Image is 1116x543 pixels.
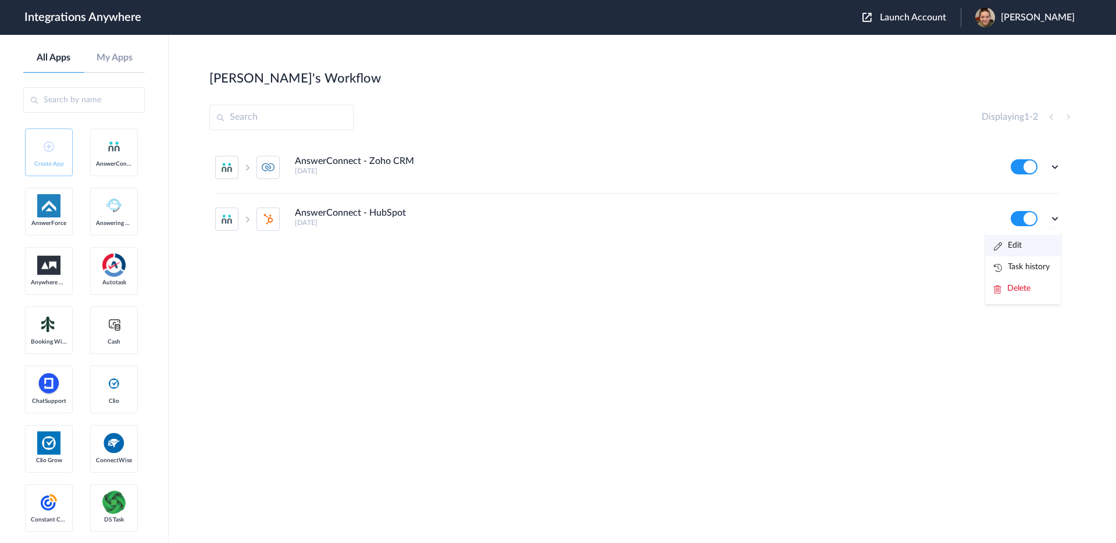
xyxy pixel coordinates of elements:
span: Create App [31,160,67,167]
input: Search [209,105,354,130]
a: All Apps [23,52,84,63]
img: af-app-logo.svg [37,194,60,217]
span: AnswerConnect [96,160,132,167]
img: Setmore_Logo.svg [37,314,60,335]
span: Launch Account [880,13,946,22]
img: constant-contact.svg [37,491,60,514]
h5: [DATE] [295,219,995,227]
img: aww.png [37,256,60,275]
h5: [DATE] [295,167,995,175]
img: autotask.png [102,253,126,277]
img: cash-logo.svg [107,317,122,331]
span: Answering Service [96,220,132,227]
span: DS Task [96,516,132,523]
h4: AnswerConnect - HubSpot [295,208,406,219]
span: 2 [1033,112,1038,122]
img: answerconnect-logo.svg [107,140,121,153]
span: Anywhere Works [31,279,67,286]
span: Constant Contact [31,516,67,523]
a: Task history [994,263,1050,271]
a: Edit [994,241,1022,249]
input: Search by name [23,87,145,113]
span: 1 [1024,112,1029,122]
img: img-6777.jpeg [975,8,995,27]
img: connectwise.png [102,431,126,454]
img: Clio.jpg [37,431,60,455]
span: Autotask [96,279,132,286]
img: Answering_service.png [102,194,126,217]
h2: [PERSON_NAME]'s Workflow [209,71,381,86]
img: chatsupport-icon.svg [37,372,60,395]
span: Booking Widget [31,338,67,345]
span: Clio [96,398,132,405]
span: Delete [1007,284,1031,292]
span: ConnectWise [96,457,132,464]
span: Cash [96,338,132,345]
img: distributedSource.png [102,491,126,514]
span: [PERSON_NAME] [1001,12,1075,23]
h4: Displaying - [982,112,1038,123]
img: clio-logo.svg [107,377,121,391]
span: Clio Grow [31,457,67,464]
img: add-icon.svg [44,141,54,152]
button: Launch Account [862,12,961,23]
h4: AnswerConnect - Zoho CRM [295,156,414,167]
img: launch-acct-icon.svg [862,13,872,22]
span: ChatSupport [31,398,67,405]
h1: Integrations Anywhere [24,10,141,24]
a: My Apps [84,52,145,63]
span: AnswerForce [31,220,67,227]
